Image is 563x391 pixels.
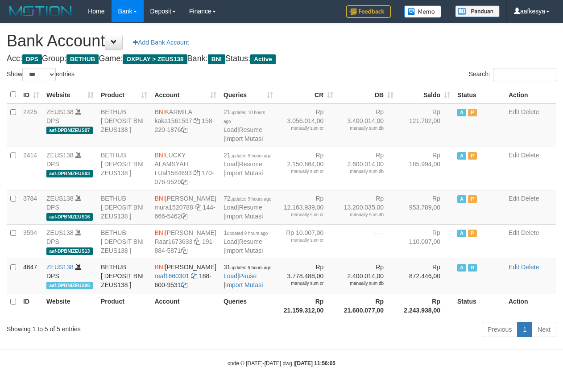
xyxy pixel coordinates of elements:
span: Running [468,264,477,272]
h4: Acc: Group: Game: Bank: Status: [7,54,556,63]
a: real1660301 [154,272,189,280]
span: Paused [468,230,477,237]
a: Add Bank Account [127,35,195,50]
span: 1 [224,229,268,236]
span: aaf-DPBNIZEUS03 [46,170,93,177]
img: Feedback.jpg [346,5,391,18]
th: CR: activate to sort column ascending [277,86,337,103]
a: Import Mutasi [225,169,263,177]
a: Resume [239,204,262,211]
th: Account: activate to sort column ascending [151,86,219,103]
a: ZEUS138 [46,263,74,271]
td: LUCKY ALAMSYAH 170-076-9529 [151,147,219,190]
td: DPS [43,103,97,147]
div: manually sum cr [280,280,323,287]
a: Import Mutasi [225,247,263,254]
img: Button%20Memo.svg [404,5,442,18]
th: Rp 21.159.312,00 [277,293,337,318]
span: aaf-DPBNIZEUS07 [46,127,93,134]
th: Product: activate to sort column ascending [97,86,151,103]
strong: [DATE] 11:56:05 [295,360,335,366]
span: Active [457,152,466,160]
th: ID [20,293,43,318]
a: Delete [521,229,539,236]
div: manually sum db [340,125,384,132]
td: Rp 10.007,00 [277,224,337,259]
span: 31 [224,263,271,271]
span: updated 9 hours ago [227,231,268,236]
th: Rp 2.243.938,00 [397,293,454,318]
td: Rp 3.056.014,00 [277,103,337,147]
span: 21 [224,152,271,159]
th: Action [505,293,556,318]
div: manually sum cr [280,212,323,218]
th: Website [43,293,97,318]
a: Copy real1660301 to clipboard [191,272,197,280]
span: BNI [154,152,165,159]
span: Paused [468,152,477,160]
a: Copy mura1520788 to clipboard [195,204,201,211]
th: Saldo: activate to sort column ascending [397,86,454,103]
span: Active [250,54,276,64]
a: kaka1561597 [154,117,192,124]
a: Import Mutasi [225,135,263,142]
div: manually sum db [340,280,384,287]
div: manually sum db [340,212,384,218]
a: ZEUS138 [46,152,74,159]
small: code © [DATE]-[DATE] dwg | [228,360,335,366]
a: Edit [509,229,519,236]
a: Edit [509,263,519,271]
td: BETHUB [ DEPOSIT BNI ZEUS138 ] [97,190,151,224]
td: Rp 3.778.488,00 [277,259,337,293]
td: [PERSON_NAME] 188-600-9531 [151,259,219,293]
th: Action [505,86,556,103]
th: Queries [220,293,277,318]
img: MOTION_logo.png [7,4,75,18]
td: BETHUB [ DEPOSIT BNI ZEUS138 ] [97,259,151,293]
td: BETHUB [ DEPOSIT BNI ZEUS138 ] [97,103,151,147]
td: 2425 [20,103,43,147]
span: BNI [154,108,165,115]
span: 72 [224,195,271,202]
td: Rp 2.400.014,00 [337,259,397,293]
a: Load [224,272,237,280]
span: aaf-DPBNIZEUS06 [46,282,93,289]
td: Rp 2.150.864,00 [277,147,337,190]
a: Load [224,126,237,133]
span: aaf-DPBNIZEUS16 [46,213,93,221]
td: KARMILA 158-220-1876 [151,103,219,147]
span: aaf-DPBNIZEUS13 [46,247,93,255]
a: Next [532,322,556,337]
td: Rp 121.702,00 [397,103,454,147]
a: Edit [509,195,519,202]
div: Showing 1 to 5 of 5 entries [7,321,228,333]
span: Active [457,109,466,116]
a: Edit [509,108,519,115]
span: updated 9 hours ago [230,153,271,158]
img: panduan.png [455,5,500,17]
label: Search: [469,68,556,81]
td: 4647 [20,259,43,293]
span: updated 9 hours ago [230,265,271,270]
a: LUal1584693 [154,169,191,177]
span: | | [224,108,265,142]
div: manually sum cr [280,169,323,175]
a: ZEUS138 [46,108,74,115]
th: Rp 21.600.077,00 [337,293,397,318]
td: Rp 3.400.014,00 [337,103,397,147]
span: 21 [224,108,265,124]
td: Rp 2.600.014,00 [337,147,397,190]
td: DPS [43,147,97,190]
a: Copy Raar1673633 to clipboard [194,238,200,245]
span: | | [224,229,268,254]
a: Load [224,238,237,245]
div: manually sum cr [280,125,323,132]
th: Product [97,293,151,318]
span: OXPLAY > ZEUS138 [123,54,187,64]
td: DPS [43,224,97,259]
h1: Bank Account [7,32,556,50]
td: DPS [43,190,97,224]
a: Copy 1582201876 to clipboard [181,126,187,133]
th: Account [151,293,219,318]
td: [PERSON_NAME] 191-884-5871 [151,224,219,259]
